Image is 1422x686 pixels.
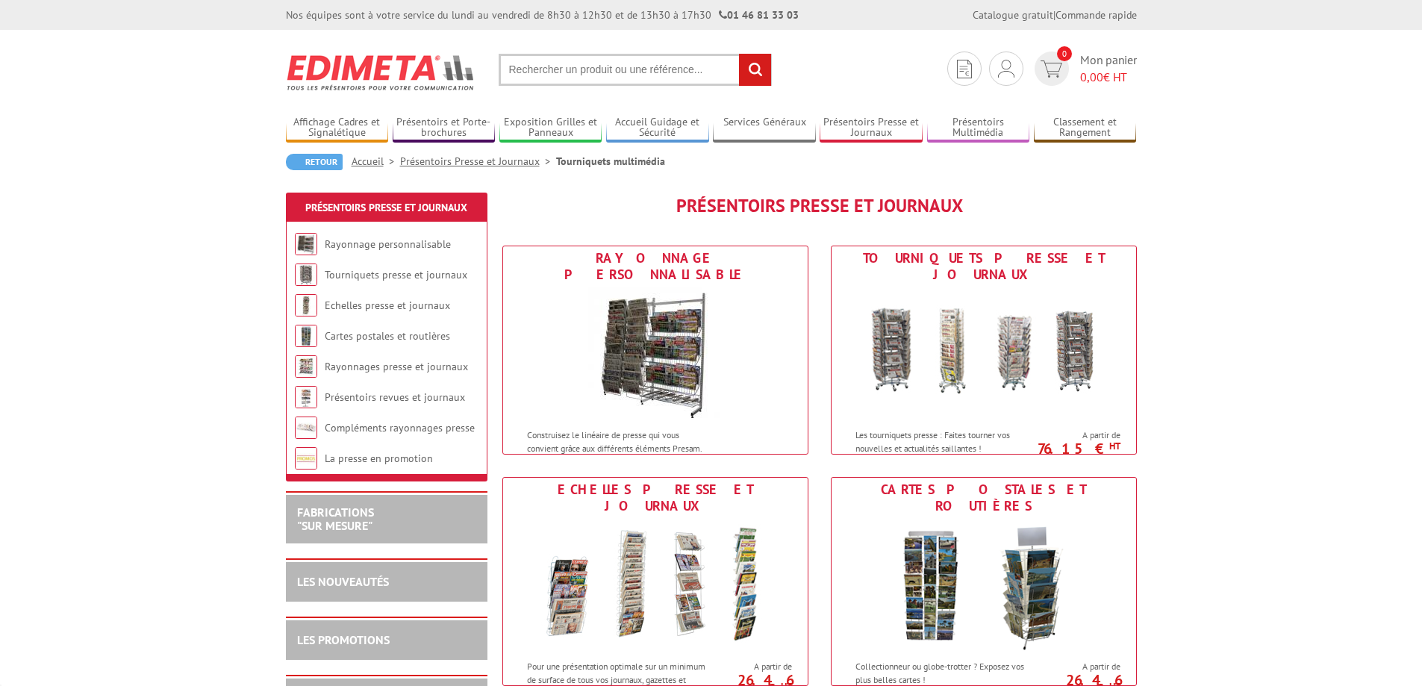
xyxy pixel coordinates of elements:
a: Accueil Guidage et Sécurité [606,116,709,140]
a: Cartes postales et routières [325,329,450,343]
p: Les tourniquets presse : Faites tourner vos nouvelles et actualités saillantes ! [855,428,1041,454]
a: LES PROMOTIONS [297,632,390,647]
a: Cartes postales et routières Cartes postales et routières Collectionneur ou globe-trotter ? Expos... [831,477,1137,686]
img: devis rapide [957,60,972,78]
img: La presse en promotion [295,447,317,470]
a: Compléments rayonnages presse [325,421,475,434]
strong: 01 46 81 33 03 [719,8,799,22]
img: Echelles presse et journaux [517,518,793,652]
span: Mon panier [1080,52,1137,86]
span: A partir de [1044,429,1120,441]
img: Tourniquets presse et journaux [295,264,317,286]
a: Accueil [352,155,400,168]
p: 76.15 € [1037,444,1120,453]
span: € HT [1080,69,1137,86]
img: devis rapide [998,60,1014,78]
a: Echelles presse et journaux Echelles presse et journaux Pour une présentation optimale sur un min... [502,477,808,686]
a: Retour [286,154,343,170]
a: Commande rapide [1055,8,1137,22]
a: Rayonnage personnalisable [325,237,451,251]
a: Exposition Grilles et Panneaux [499,116,602,140]
img: Rayonnage personnalisable [588,287,723,421]
p: Construisez le linéaire de presse qui vous convient grâce aux différents éléments Presam. [527,428,712,454]
img: Présentoirs revues et journaux [295,386,317,408]
a: Echelles presse et journaux [325,299,450,312]
span: 0,00 [1080,69,1103,84]
img: Cartes postales et routières [846,518,1122,652]
a: Présentoirs Presse et Journaux [400,155,556,168]
div: | [973,7,1137,22]
img: Compléments rayonnages presse [295,417,317,439]
a: Rayonnages presse et journaux [325,360,468,373]
sup: HT [1109,440,1120,452]
div: Cartes postales et routières [835,481,1132,514]
a: Affichage Cadres et Signalétique [286,116,389,140]
a: Présentoirs revues et journaux [325,390,465,404]
a: Présentoirs et Porte-brochures [393,116,496,140]
a: Présentoirs Presse et Journaux [305,201,467,214]
a: Classement et Rangement [1034,116,1137,140]
img: Rayonnage personnalisable [295,233,317,255]
img: Cartes postales et routières [295,325,317,347]
img: Rayonnages presse et journaux [295,355,317,378]
div: Echelles presse et journaux [507,481,804,514]
a: devis rapide 0 Mon panier 0,00€ HT [1031,52,1137,86]
img: Edimeta [286,45,476,100]
div: Nos équipes sont à votre service du lundi au vendredi de 8h30 à 12h30 et de 13h30 à 17h30 [286,7,799,22]
div: Tourniquets presse et journaux [835,250,1132,283]
input: Rechercher un produit ou une référence... [499,54,772,86]
a: FABRICATIONS"Sur Mesure" [297,505,374,533]
img: Echelles presse et journaux [295,294,317,317]
a: LES NOUVEAUTÉS [297,574,389,589]
p: Collectionneur ou globe-trotter ? Exposez vos plus belles cartes ! [855,660,1041,685]
div: Rayonnage personnalisable [507,250,804,283]
span: A partir de [1044,661,1120,673]
a: Présentoirs Presse et Journaux [820,116,923,140]
img: Tourniquets presse et journaux [846,287,1122,421]
a: Tourniquets presse et journaux [325,268,467,281]
a: Tourniquets presse et journaux Tourniquets presse et journaux Les tourniquets presse : Faites tou... [831,246,1137,455]
a: Catalogue gratuit [973,8,1053,22]
li: Tourniquets multimédia [556,154,665,169]
input: rechercher [739,54,771,86]
a: Rayonnage personnalisable Rayonnage personnalisable Construisez le linéaire de presse qui vous co... [502,246,808,455]
a: La presse en promotion [325,452,433,465]
span: A partir de [716,661,792,673]
h1: Présentoirs Presse et Journaux [502,196,1137,216]
img: devis rapide [1041,60,1062,78]
a: Présentoirs Multimédia [927,116,1030,140]
a: Services Généraux [713,116,816,140]
span: 0 [1057,46,1072,61]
